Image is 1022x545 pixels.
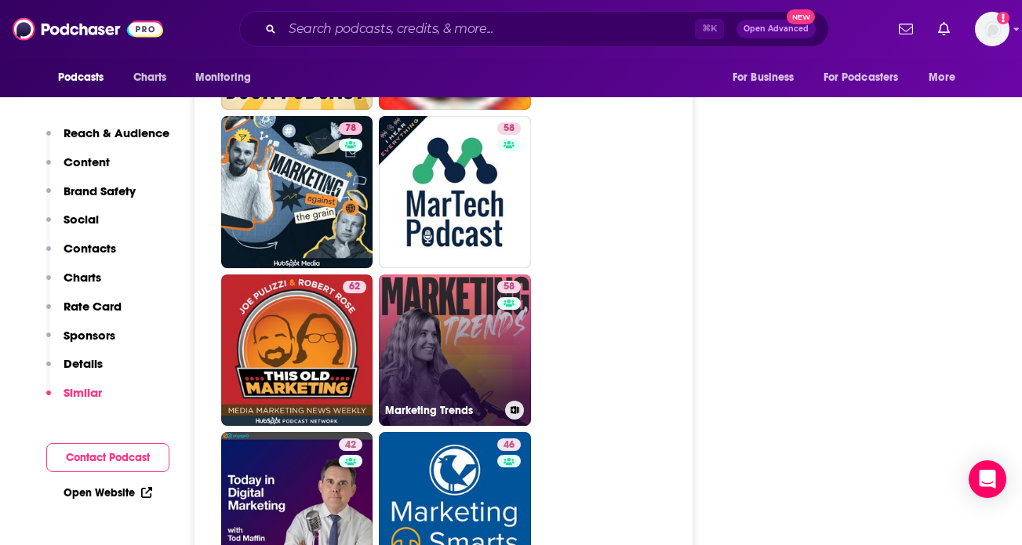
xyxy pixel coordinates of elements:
[504,121,515,136] span: 58
[339,438,362,451] a: 42
[221,274,373,427] a: 62
[64,183,136,198] p: Brand Safety
[339,122,362,135] a: 78
[46,241,116,270] button: Contacts
[997,12,1009,24] svg: Add a profile image
[282,16,695,42] input: Search podcasts, credits, & more...
[64,154,110,169] p: Content
[379,116,531,268] a: 58
[47,63,125,93] button: open menu
[929,67,955,89] span: More
[975,12,1009,46] img: User Profile
[349,279,360,295] span: 62
[46,270,101,299] button: Charts
[64,486,152,500] a: Open Website
[969,460,1006,498] div: Open Intercom Messenger
[64,328,115,343] p: Sponsors
[64,212,99,227] p: Social
[58,67,104,89] span: Podcasts
[46,385,102,414] button: Similar
[64,299,122,314] p: Rate Card
[46,183,136,213] button: Brand Safety
[918,63,975,93] button: open menu
[504,438,515,453] span: 46
[64,385,102,400] p: Similar
[722,63,814,93] button: open menu
[345,438,356,453] span: 42
[893,16,919,42] a: Show notifications dropdown
[46,154,110,183] button: Content
[239,11,829,47] div: Search podcasts, credits, & more...
[343,281,366,293] a: 62
[64,356,103,371] p: Details
[195,67,251,89] span: Monitoring
[497,281,521,293] a: 58
[221,116,373,268] a: 78
[123,63,176,93] a: Charts
[64,270,101,285] p: Charts
[736,20,816,38] button: Open AdvancedNew
[46,356,103,385] button: Details
[345,121,356,136] span: 78
[932,16,956,42] a: Show notifications dropdown
[813,63,922,93] button: open menu
[975,12,1009,46] span: Logged in as jdelacruz
[133,67,167,89] span: Charts
[64,241,116,256] p: Contacts
[64,125,169,140] p: Reach & Audience
[46,443,169,472] button: Contact Podcast
[787,9,815,24] span: New
[975,12,1009,46] button: Show profile menu
[733,67,795,89] span: For Business
[46,125,169,154] button: Reach & Audience
[497,438,521,451] a: 46
[385,404,499,417] h3: Marketing Trends
[504,279,515,295] span: 58
[497,122,521,135] a: 58
[379,274,531,427] a: 58Marketing Trends
[13,14,163,44] img: Podchaser - Follow, Share and Rate Podcasts
[744,25,809,33] span: Open Advanced
[184,63,271,93] button: open menu
[46,328,115,357] button: Sponsors
[46,212,99,241] button: Social
[824,67,899,89] span: For Podcasters
[695,19,724,39] span: ⌘ K
[46,299,122,328] button: Rate Card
